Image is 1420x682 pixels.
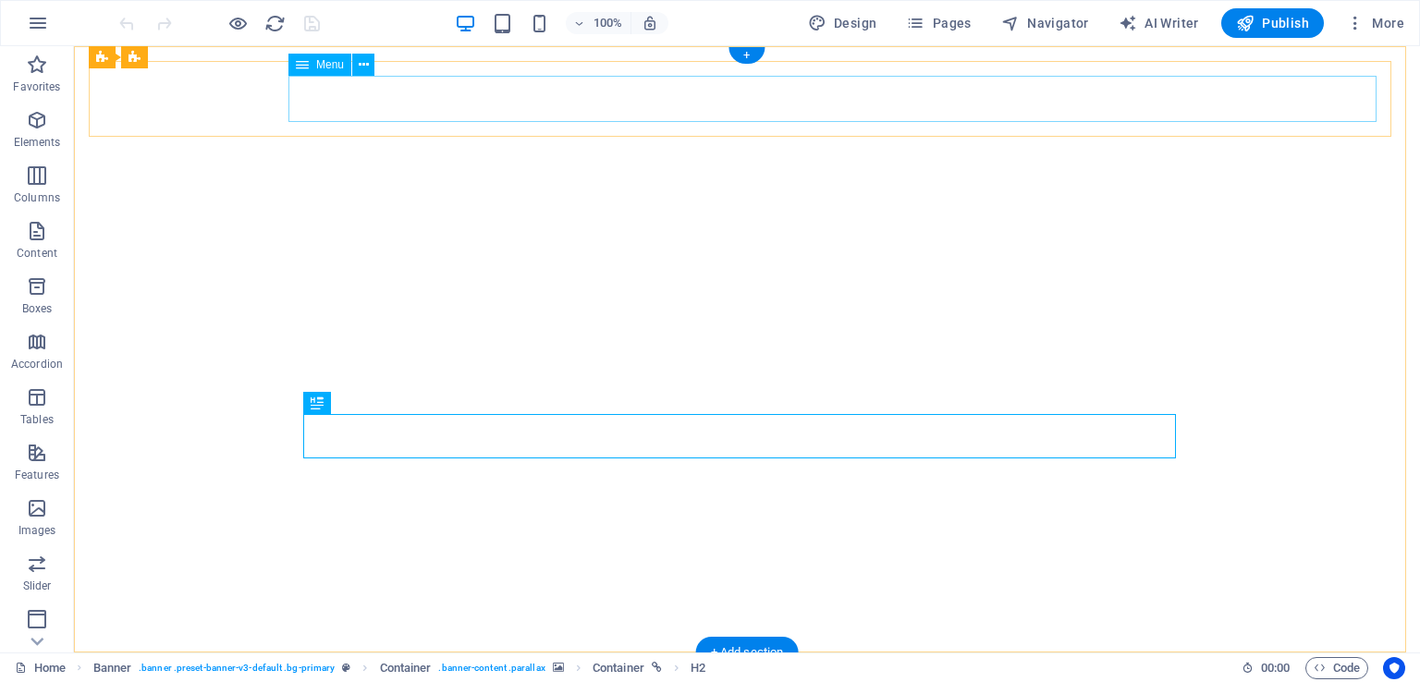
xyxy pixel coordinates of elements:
[23,578,52,593] p: Slider
[93,657,706,679] nav: breadcrumb
[994,8,1096,38] button: Navigator
[1274,661,1277,675] span: :
[1242,657,1291,679] h6: Session time
[652,663,662,673] i: This element is linked
[14,135,61,150] p: Elements
[342,663,350,673] i: This element is a customizable preset
[1221,8,1324,38] button: Publish
[801,8,885,38] div: Design (Ctrl+Alt+Y)
[553,663,564,673] i: This element contains a background
[20,412,54,427] p: Tables
[1111,8,1206,38] button: AI Writer
[691,657,705,679] span: Click to select. Double-click to edit
[438,657,545,679] span: . banner-content .parallax
[899,8,978,38] button: Pages
[139,657,335,679] span: . banner .preset-banner-v3-default .bg-primary
[1314,657,1360,679] span: Code
[1261,657,1290,679] span: 00 00
[906,14,971,32] span: Pages
[594,12,623,34] h6: 100%
[1119,14,1199,32] span: AI Writer
[1305,657,1368,679] button: Code
[1383,657,1405,679] button: Usercentrics
[1346,14,1404,32] span: More
[93,657,132,679] span: Click to select. Double-click to edit
[226,12,249,34] button: Click here to leave preview mode and continue editing
[593,657,644,679] span: Click to select. Double-click to edit
[1001,14,1089,32] span: Navigator
[18,523,56,538] p: Images
[17,246,57,261] p: Content
[13,79,60,94] p: Favorites
[808,14,877,32] span: Design
[22,301,53,316] p: Boxes
[15,468,59,482] p: Features
[380,657,432,679] span: Click to select. Double-click to edit
[316,59,344,70] span: Menu
[264,13,286,34] i: Reload page
[263,12,286,34] button: reload
[642,15,658,31] i: On resize automatically adjust zoom level to fit chosen device.
[696,637,799,668] div: + Add section
[11,357,63,371] p: Accordion
[566,12,631,34] button: 100%
[15,657,66,679] a: Click to cancel selection. Double-click to open Pages
[1339,8,1412,38] button: More
[728,47,765,64] div: +
[1236,14,1309,32] span: Publish
[14,190,60,205] p: Columns
[801,8,885,38] button: Design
